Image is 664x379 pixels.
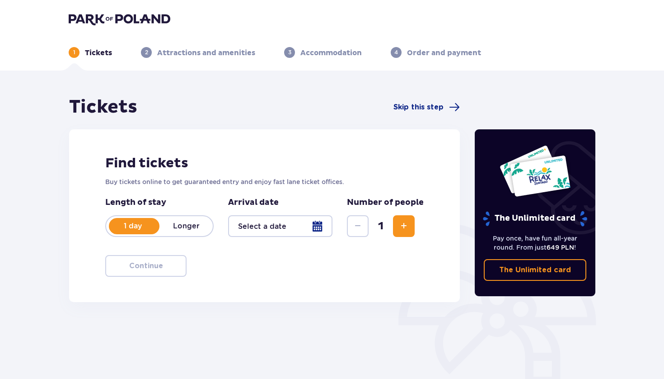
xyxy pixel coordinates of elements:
[106,221,159,231] p: 1 day
[145,48,148,57] p: 2
[129,261,163,271] p: Continue
[141,47,255,58] div: 2Attractions and amenities
[69,96,137,118] h1: Tickets
[288,48,291,57] p: 3
[105,255,187,277] button: Continue
[69,13,170,25] img: Park of Poland logo
[482,211,588,227] p: The Unlimited card
[347,197,424,208] p: Number of people
[499,145,571,197] img: Two entry cards to Suntago with the word 'UNLIMITED RELAX', featuring a white background with tro...
[391,47,481,58] div: 4Order and payment
[393,215,415,237] button: Increase
[484,259,587,281] a: The Unlimited card
[73,48,75,57] p: 1
[393,102,444,112] span: Skip this step
[105,177,424,186] p: Buy tickets online to get guaranteed entry and enjoy fast lane ticket offices.
[85,48,112,58] p: Tickets
[228,197,279,208] p: Arrival date
[157,48,255,58] p: Attractions and amenities
[284,47,362,58] div: 3Accommodation
[393,102,460,113] a: Skip this step
[394,48,398,57] p: 4
[300,48,362,58] p: Accommodation
[69,47,112,58] div: 1Tickets
[407,48,481,58] p: Order and payment
[547,244,574,251] span: 649 PLN
[370,219,391,233] span: 1
[105,155,424,172] h2: Find tickets
[484,234,587,252] p: Pay once, have fun all-year round. From just !
[105,197,214,208] p: Length of stay
[159,221,213,231] p: Longer
[499,265,571,275] p: The Unlimited card
[347,215,369,237] button: Decrease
